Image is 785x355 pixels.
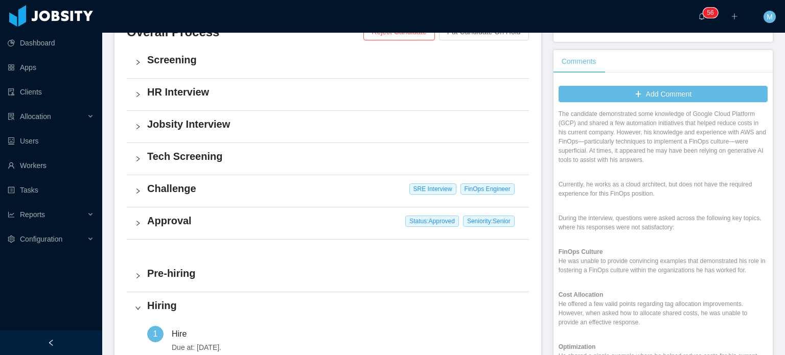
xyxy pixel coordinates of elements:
[559,343,596,350] strong: Optimization
[135,91,141,98] i: icon: right
[135,188,141,194] i: icon: right
[127,46,529,78] div: icon: rightScreening
[559,291,604,298] strong: Cost Allocation
[127,207,529,239] div: icon: rightApproval
[135,59,141,65] i: icon: right
[147,266,521,280] h4: Pre-hiring
[553,50,605,73] div: Comments
[127,175,529,207] div: icon: rightChallenge
[147,149,521,163] h4: Tech Screening
[147,298,521,313] h4: Hiring
[559,248,603,255] strong: FinOps Culture
[559,247,768,275] p: He was unable to provide convincing examples that demonstrated his role in fostering a FinOps cul...
[20,210,45,219] span: Reports
[731,13,738,20] i: icon: plus
[8,180,94,200] a: icon: profileTasks
[559,290,768,327] p: He offered a few valid points regarding tag allocation improvements. However, when asked how to a...
[707,8,710,18] p: 5
[147,85,521,99] h4: HR Interview
[172,342,521,353] span: Due at: [DATE].
[127,111,529,143] div: icon: rightJobsity Interview
[8,57,94,78] a: icon: appstoreApps
[460,183,515,195] span: FinOps Engineer
[127,292,529,324] div: icon: rightHiring
[20,112,51,121] span: Allocation
[8,211,15,218] i: icon: line-chart
[703,8,718,18] sup: 56
[153,329,158,338] span: 1
[135,273,141,279] i: icon: right
[8,155,94,176] a: icon: userWorkers
[147,214,521,228] h4: Approval
[135,305,141,311] i: icon: right
[8,131,94,151] a: icon: robotUsers
[127,143,529,175] div: icon: rightTech Screening
[135,220,141,226] i: icon: right
[8,113,15,120] i: icon: solution
[127,79,529,110] div: icon: rightHR Interview
[147,181,521,196] h4: Challenge
[559,109,768,164] p: The candidate demonstrated some knowledge of Google Cloud Platform (GCP) and shared a few automat...
[135,124,141,130] i: icon: right
[463,216,515,227] span: Seniority: Senior
[127,260,529,292] div: icon: rightPre-hiring
[172,326,195,342] div: Hire
[767,11,773,23] span: M
[8,33,94,53] a: icon: pie-chartDashboard
[559,214,768,232] p: During the interview, questions were asked across the following key topics, where his responses w...
[8,235,15,243] i: icon: setting
[409,183,456,195] span: SRE Interview
[559,180,768,198] p: Currently, he works as a cloud architect, but does not have the required experience for this FinO...
[405,216,459,227] span: Status: Approved
[559,86,768,102] button: icon: plusAdd Comment
[8,82,94,102] a: icon: auditClients
[710,8,714,18] p: 6
[20,235,62,243] span: Configuration
[698,13,705,20] i: icon: bell
[135,156,141,162] i: icon: right
[147,117,521,131] h4: Jobsity Interview
[147,53,521,67] h4: Screening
